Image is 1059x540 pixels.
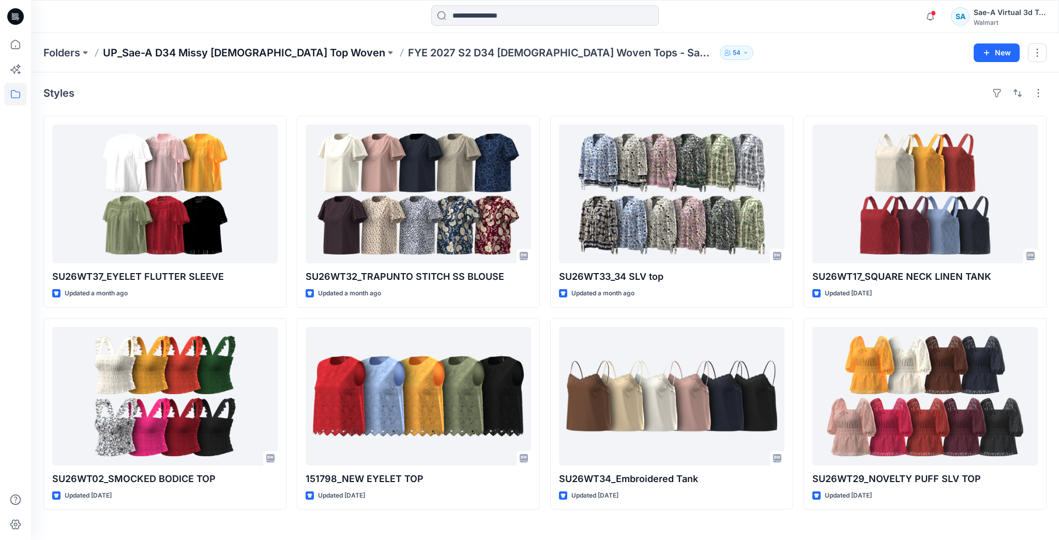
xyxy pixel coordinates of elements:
button: New [974,43,1020,62]
a: SU26WT17_SQUARE NECK LINEN TANK [812,125,1038,263]
a: SU26WT32_TRAPUNTO STITCH SS BLOUSE [306,125,531,263]
p: Updated [DATE] [571,490,618,501]
p: Updated [DATE] [825,490,872,501]
p: SU26WT33_34 SLV top [559,269,784,284]
button: 54 [720,46,753,60]
p: FYE 2027 S2 D34 [DEMOGRAPHIC_DATA] Woven Tops - Sae-A [408,46,716,60]
p: Updated [DATE] [825,288,872,299]
div: Walmart [974,19,1046,26]
p: SU26WT37_EYELET FLUTTER SLEEVE [52,269,278,284]
p: Updated a month ago [571,288,634,299]
a: SU26WT29_NOVELTY PUFF SLV TOP [812,327,1038,466]
p: 54 [733,47,740,58]
p: SU26WT34_Embroidered Tank [559,472,784,486]
div: SA [951,7,970,26]
a: SU26WT02_SMOCKED BODICE TOP [52,327,278,466]
p: Updated a month ago [318,288,381,299]
a: UP_Sae-A D34 Missy [DEMOGRAPHIC_DATA] Top Woven [103,46,385,60]
a: Folders [43,46,80,60]
h4: Styles [43,87,74,99]
p: Updated [DATE] [65,490,112,501]
div: Sae-A Virtual 3d Team [974,6,1046,19]
p: Updated a month ago [65,288,128,299]
p: SU26WT17_SQUARE NECK LINEN TANK [812,269,1038,284]
p: SU26WT02_SMOCKED BODICE TOP [52,472,278,486]
p: Updated [DATE] [318,490,365,501]
p: SU26WT32_TRAPUNTO STITCH SS BLOUSE [306,269,531,284]
a: 151798_NEW EYELET TOP [306,327,531,466]
a: SU26WT33_34 SLV top [559,125,784,263]
p: 151798_NEW EYELET TOP [306,472,531,486]
p: SU26WT29_NOVELTY PUFF SLV TOP [812,472,1038,486]
a: SU26WT37_EYELET FLUTTER SLEEVE [52,125,278,263]
a: SU26WT34_Embroidered Tank [559,327,784,466]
